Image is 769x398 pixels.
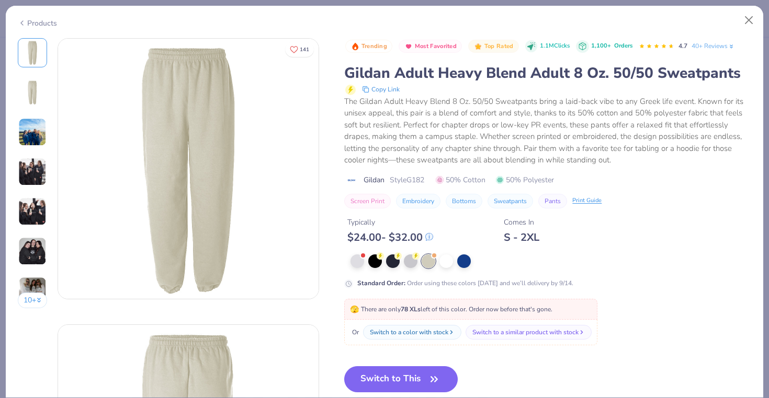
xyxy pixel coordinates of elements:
[18,18,57,29] div: Products
[446,194,482,208] button: Bottoms
[351,42,359,51] img: Trending sort
[364,174,384,185] span: Gildan
[344,63,751,83] div: Gildan Adult Heavy Blend Adult 8 Oz. 50/50 Sweatpants
[350,305,552,313] span: There are only left of this color. Order now before that's gone.
[614,42,632,50] span: Orders
[359,83,403,96] button: copy to clipboard
[20,40,45,65] img: Front
[357,279,405,287] strong: Standard Order :
[344,96,751,166] div: The Gildan Adult Heavy Blend 8 Oz. 50/50 Sweatpants bring a laid-back vibe to any Greek life even...
[344,176,358,184] img: brand logo
[401,305,421,313] strong: 78 XLs
[390,174,424,185] span: Style G182
[396,194,440,208] button: Embroidery
[678,42,687,50] span: 4.7
[496,174,554,185] span: 50% Polyester
[572,196,602,205] div: Print Guide
[504,217,539,228] div: Comes In
[345,40,392,53] button: Badge Button
[20,80,45,105] img: Back
[474,42,482,51] img: Top Rated sort
[466,325,592,340] button: Switch to a similar product with stock
[399,40,462,53] button: Badge Button
[436,174,485,185] span: 50% Cotton
[18,237,47,265] img: User generated content
[18,277,47,305] img: User generated content
[350,327,359,337] span: Or
[468,40,518,53] button: Badge Button
[504,231,539,244] div: S - 2XL
[472,327,579,337] div: Switch to a similar product with stock
[415,43,457,49] span: Most Favorited
[404,42,413,51] img: Most Favorited sort
[347,217,433,228] div: Typically
[344,366,458,392] button: Switch to This
[639,38,674,55] div: 4.7 Stars
[488,194,533,208] button: Sweatpants
[285,42,314,57] button: Like
[370,327,448,337] div: Switch to a color with stock
[300,47,309,52] span: 141
[18,158,47,186] img: User generated content
[347,231,433,244] div: $ 24.00 - $ 32.00
[540,42,570,51] span: 1.1M Clicks
[18,118,47,146] img: User generated content
[692,41,735,51] a: 40+ Reviews
[484,43,514,49] span: Top Rated
[363,325,461,340] button: Switch to a color with stock
[350,305,359,314] span: 🫣
[344,194,391,208] button: Screen Print
[58,39,319,299] img: Front
[18,292,48,308] button: 10+
[538,194,567,208] button: Pants
[18,197,47,226] img: User generated content
[361,43,387,49] span: Trending
[739,10,759,30] button: Close
[357,278,573,288] div: Order using these colors [DATE] and we’ll delivery by 9/14.
[591,42,632,51] div: 1,100+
